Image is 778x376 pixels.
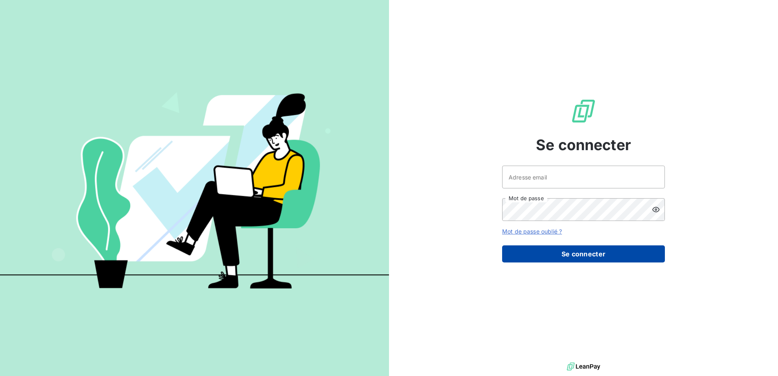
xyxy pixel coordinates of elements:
[570,98,597,124] img: Logo LeanPay
[502,245,665,262] button: Se connecter
[567,361,600,373] img: logo
[502,166,665,188] input: placeholder
[502,228,562,235] a: Mot de passe oublié ?
[536,134,631,156] span: Se connecter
